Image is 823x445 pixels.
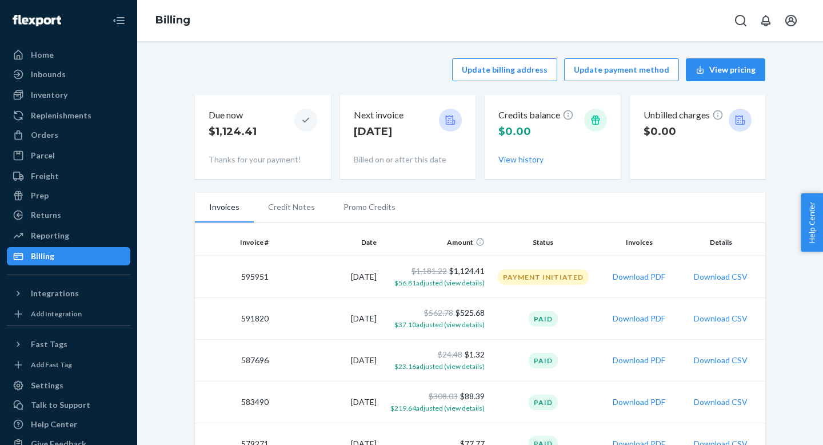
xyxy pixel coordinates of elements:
td: [DATE] [273,382,381,423]
td: $88.39 [381,382,489,423]
div: Fast Tags [31,339,67,350]
td: [DATE] [273,298,381,340]
button: $37.10adjusted (view details) [394,319,485,330]
p: Thanks for your payment! [209,154,317,165]
th: Date [273,229,381,256]
button: Download CSV [694,355,748,366]
td: 583490 [195,382,273,423]
div: Add Fast Tag [31,360,72,369]
a: Billing [7,247,130,265]
td: 595951 [195,256,273,298]
button: Update payment method [564,58,679,81]
span: $0.00 [498,125,531,138]
button: $56.81adjusted (view details) [394,277,485,288]
td: 591820 [195,298,273,340]
span: $1,181.22 [411,266,447,276]
div: Inventory [31,89,67,101]
button: Download CSV [694,313,748,324]
a: Home [7,46,130,64]
a: Help Center [7,415,130,434]
a: Replenishments [7,106,130,125]
a: Freight [7,167,130,185]
td: $1,124.41 [381,256,489,298]
span: $23.16 adjusted (view details) [394,362,485,371]
div: Replenishments [31,110,91,121]
span: $562.78 [424,308,453,317]
div: Paid [529,311,558,327]
a: Add Fast Tag [7,358,130,372]
button: Help Center [801,193,823,252]
button: Download CSV [694,396,748,408]
span: $56.81 adjusted (view details) [394,279,485,287]
a: Settings [7,376,130,395]
a: Parcel [7,146,130,165]
a: Add Integration [7,307,130,321]
button: Open Search Box [729,9,752,32]
div: Parcel [31,150,55,161]
div: Freight [31,170,59,182]
button: $219.64adjusted (view details) [390,402,485,414]
button: Open account menu [780,9,802,32]
td: $1.32 [381,340,489,382]
div: Inbounds [31,69,66,80]
p: Due now [209,109,257,122]
a: Talk to Support [7,396,130,414]
button: Fast Tags [7,335,130,353]
p: Credits balance [498,109,574,122]
button: $23.16adjusted (view details) [394,360,485,372]
th: Invoice # [195,229,273,256]
button: Open notifications [754,9,777,32]
a: Inbounds [7,65,130,84]
div: Payment Initiated [498,269,589,285]
span: $37.10 adjusted (view details) [394,320,485,329]
div: Talk to Support [31,399,90,411]
a: Inventory [7,86,130,104]
button: Download CSV [694,271,748,283]
div: Settings [31,380,63,391]
div: Reporting [31,230,69,241]
div: Paid [529,395,558,410]
p: [DATE] [354,124,403,139]
a: Prep [7,186,130,205]
p: $0.00 [644,124,724,139]
div: Prep [31,190,49,201]
div: Orders [31,129,58,141]
button: View history [498,154,544,165]
p: Unbilled charges [644,109,724,122]
li: Promo Credits [329,193,410,221]
th: Invoices [597,229,681,256]
div: Home [31,49,54,61]
td: [DATE] [273,340,381,382]
span: $24.48 [438,349,462,359]
img: Flexport logo [13,15,61,26]
div: Help Center [31,419,77,430]
td: [DATE] [273,256,381,298]
a: Returns [7,206,130,224]
div: Integrations [31,288,79,299]
button: View pricing [686,58,765,81]
a: Billing [155,14,190,26]
button: Download PDF [613,355,665,366]
span: $219.64 adjusted (view details) [390,404,485,412]
a: Reporting [7,227,130,245]
a: Orders [7,126,130,144]
li: Invoices [195,193,254,223]
div: Returns [31,209,61,221]
div: Add Integration [31,309,82,319]
button: Update billing address [452,58,557,81]
th: Status [489,229,597,256]
li: Credit Notes [254,193,329,221]
button: Download PDF [613,396,665,408]
p: Billed on or after this date [354,154,462,165]
button: Download PDF [613,271,665,283]
td: $525.68 [381,298,489,340]
button: Close Navigation [107,9,130,32]
div: Billing [31,251,54,262]
div: Paid [529,353,558,368]
ol: breadcrumbs [146,4,199,37]
p: $1,124.41 [209,124,257,139]
button: Download PDF [613,313,665,324]
th: Details [681,229,765,256]
th: Amount [381,229,489,256]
